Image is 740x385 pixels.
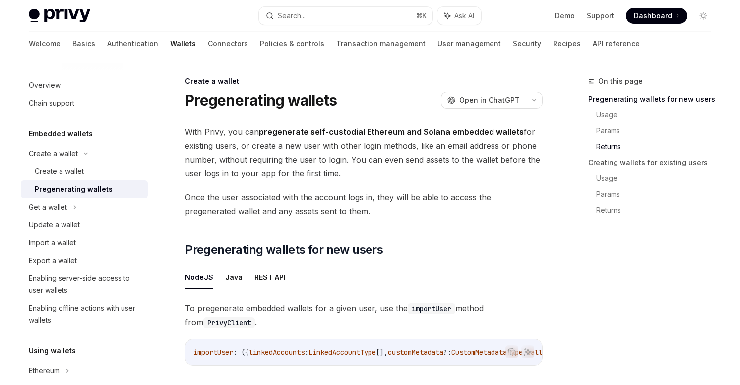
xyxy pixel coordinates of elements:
button: Copy the contents from the code block [505,345,518,358]
span: linkedAccounts [249,348,305,357]
a: Connectors [208,32,248,55]
div: Update a wallet [29,219,80,231]
a: Params [596,123,719,139]
a: API reference [593,32,640,55]
a: Usage [596,170,719,186]
a: Import a wallet [21,234,148,252]
div: Pregenerating wallets [35,183,113,195]
a: Basics [72,32,95,55]
h1: Pregenerating wallets [185,91,337,109]
span: Dashboard [634,11,672,21]
span: LinkedAccountType [308,348,376,357]
span: : [305,348,308,357]
button: REST API [254,266,286,289]
code: PrivyClient [203,317,255,328]
span: customMetadata [388,348,443,357]
a: Authentication [107,32,158,55]
span: With Privy, you can for existing users, or create a new user with other login methods, like an em... [185,125,543,180]
div: Ethereum [29,365,60,377]
div: Create a wallet [29,148,78,160]
span: Ask AI [454,11,474,21]
div: Create a wallet [185,76,543,86]
span: wallets [527,348,555,357]
span: Pregenerating wallets for new users [185,242,383,258]
span: On this page [598,75,643,87]
a: Params [596,186,719,202]
a: Demo [555,11,575,21]
a: Enabling server-side access to user wallets [21,270,148,299]
button: NodeJS [185,266,213,289]
a: Usage [596,107,719,123]
a: Pregenerating wallets for new users [588,91,719,107]
div: Search... [278,10,306,22]
h5: Using wallets [29,345,76,357]
button: Ask AI [437,7,481,25]
button: Search...⌘K [259,7,432,25]
div: Import a wallet [29,237,76,249]
a: Pregenerating wallets [21,180,148,198]
a: Transaction management [336,32,426,55]
a: User management [437,32,501,55]
span: : ({ [233,348,249,357]
button: Ask AI [521,345,534,358]
a: Overview [21,76,148,94]
a: Update a wallet [21,216,148,234]
button: Open in ChatGPT [441,92,526,109]
a: Recipes [553,32,581,55]
span: ⌘ K [416,12,427,20]
div: Export a wallet [29,255,77,267]
a: Security [513,32,541,55]
a: Dashboard [626,8,687,24]
a: Creating wallets for existing users [588,155,719,170]
div: Get a wallet [29,201,67,213]
div: Chain support [29,97,74,109]
span: importUser [193,348,233,357]
a: Enabling offline actions with user wallets [21,299,148,329]
a: Chain support [21,94,148,112]
div: Create a wallet [35,165,84,177]
img: light logo [29,9,90,23]
a: Create a wallet [21,163,148,180]
div: Overview [29,79,61,91]
strong: pregenerate self-custodial Ethereum and Solana embedded wallets [259,127,524,137]
a: Policies & controls [260,32,324,55]
a: Returns [596,202,719,218]
span: [], [376,348,388,357]
a: Returns [596,139,719,155]
span: To pregenerate embedded wallets for a given user, use the method from . [185,301,543,329]
a: Welcome [29,32,61,55]
span: Open in ChatGPT [459,95,520,105]
a: Support [587,11,614,21]
button: Java [225,266,243,289]
span: ?: [443,348,451,357]
a: Wallets [170,32,196,55]
span: CustomMetadataType [451,348,523,357]
button: Toggle dark mode [695,8,711,24]
span: Once the user associated with the account logs in, they will be able to access the pregenerated w... [185,190,543,218]
div: Enabling offline actions with user wallets [29,302,142,326]
a: Export a wallet [21,252,148,270]
code: importUser [408,303,455,314]
h5: Embedded wallets [29,128,93,140]
div: Enabling server-side access to user wallets [29,273,142,296]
